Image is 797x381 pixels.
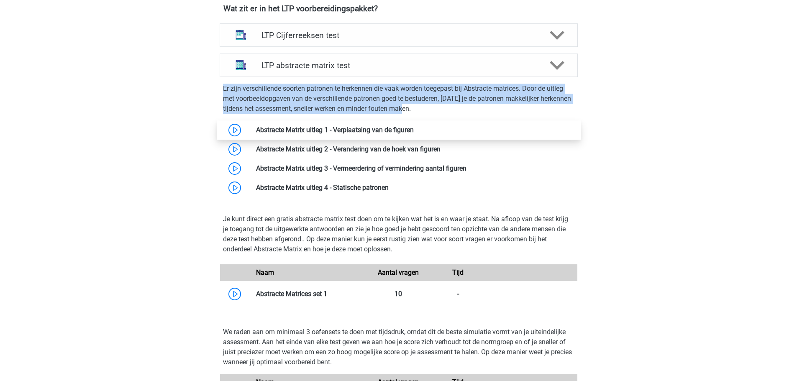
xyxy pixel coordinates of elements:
p: Je kunt direct een gratis abstracte matrix test doen om te kijken wat het is en waar je staat. Na... [223,214,574,254]
p: Er zijn verschillende soorten patronen te herkennen die vaak worden toegepast bij Abstracte matri... [223,84,574,114]
div: Abstracte Matrix uitleg 1 - Verplaatsing van de figuren [250,125,577,135]
div: Abstracte Matrix uitleg 3 - Vermeerdering of vermindering aantal figuren [250,164,577,174]
a: abstracte matrices LTP abstracte matrix test [216,54,581,77]
div: Aantal vragen [369,268,428,278]
img: abstracte matrices [230,54,252,76]
p: We raden aan om minimaal 3 oefensets te doen met tijdsdruk, omdat dit de beste simulatie vormt va... [223,327,574,367]
div: Abstracte Matrix uitleg 2 - Verandering van de hoek van figuren [250,144,577,154]
h4: Wat zit er in het LTP voorbereidingspakket? [223,4,574,13]
div: Tijd [428,268,488,278]
h4: LTP abstracte matrix test [261,61,536,70]
div: Abstracte Matrix uitleg 4 - Statische patronen [250,183,577,193]
h4: LTP Cijferreeksen test [261,31,536,40]
img: cijferreeksen [230,24,252,46]
div: Abstracte Matrices set 1 [250,289,369,299]
div: Naam [250,268,369,278]
a: cijferreeksen LTP Cijferreeksen test [216,23,581,47]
